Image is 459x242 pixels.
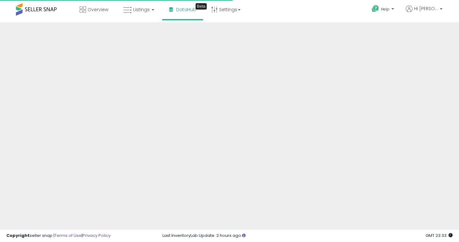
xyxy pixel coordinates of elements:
[162,233,453,239] div: Last InventoryLab Update: 2 hours ago.
[381,6,390,12] span: Help
[54,232,82,238] a: Terms of Use
[414,5,438,12] span: Hi [PERSON_NAME]
[6,232,30,238] strong: Copyright
[82,232,111,238] a: Privacy Policy
[371,5,379,13] i: Get Help
[133,6,150,13] span: Listings
[6,233,111,239] div: seller snap | |
[196,3,207,10] div: Tooltip anchor
[426,232,453,238] span: 2025-09-11 23:33 GMT
[406,5,442,20] a: Hi [PERSON_NAME]
[88,6,108,13] span: Overview
[176,6,196,13] span: DataHub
